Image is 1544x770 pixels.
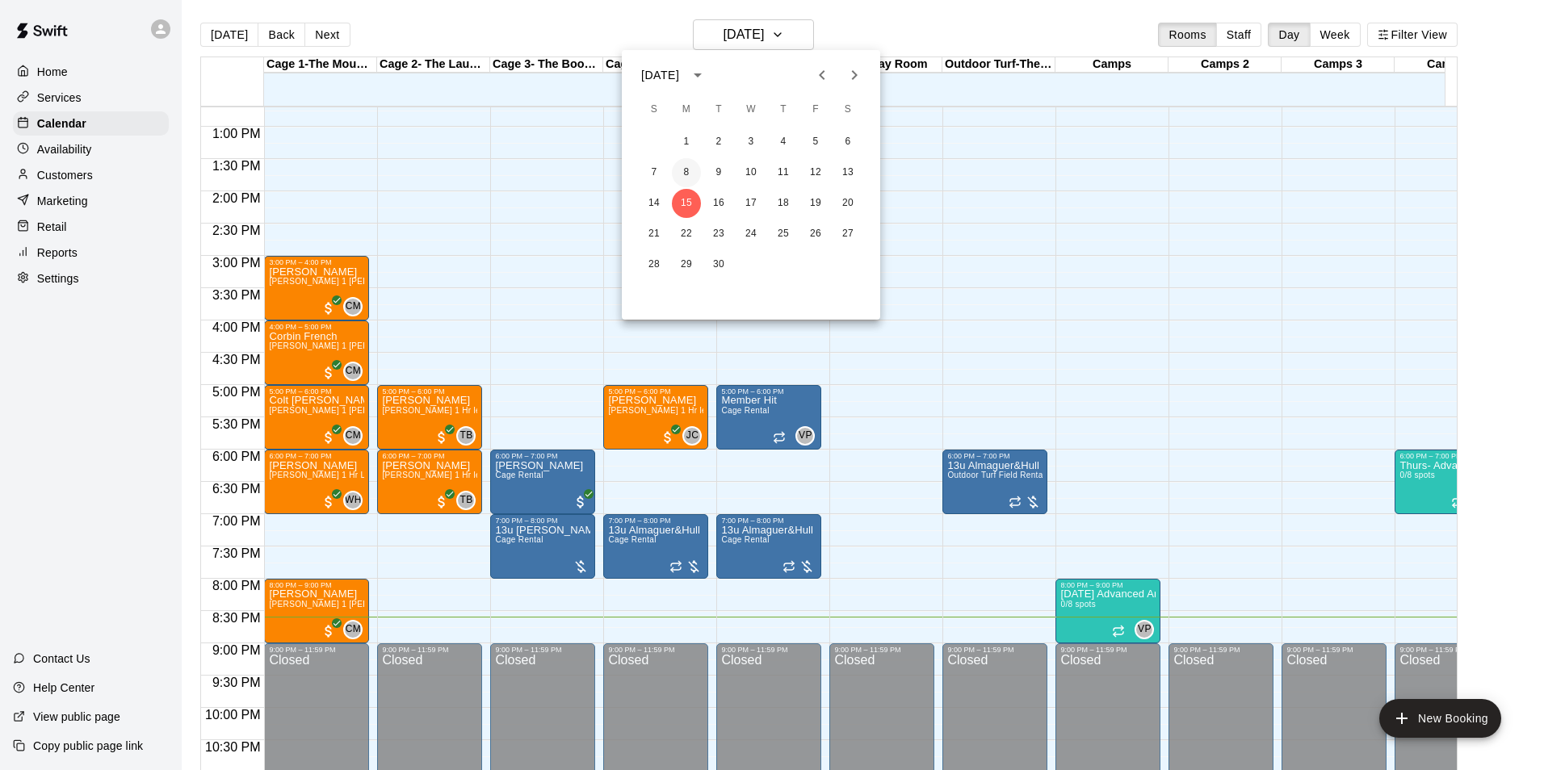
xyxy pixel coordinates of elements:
button: 13 [833,158,862,187]
span: Wednesday [736,94,766,126]
button: 14 [640,189,669,218]
button: 9 [704,158,733,187]
button: 23 [704,220,733,249]
button: 18 [769,189,798,218]
span: Friday [801,94,830,126]
button: 4 [769,128,798,157]
span: Thursday [769,94,798,126]
button: 2 [704,128,733,157]
button: 10 [736,158,766,187]
button: 25 [769,220,798,249]
button: Next month [838,59,871,91]
span: Monday [672,94,701,126]
button: 27 [833,220,862,249]
button: 19 [801,189,830,218]
button: 12 [801,158,830,187]
button: 30 [704,250,733,279]
span: Sunday [640,94,669,126]
button: 17 [736,189,766,218]
button: 1 [672,128,701,157]
button: 28 [640,250,669,279]
button: 22 [672,220,701,249]
span: Saturday [833,94,862,126]
button: 24 [736,220,766,249]
span: Tuesday [704,94,733,126]
button: Previous month [806,59,838,91]
button: 16 [704,189,733,218]
button: 15 [672,189,701,218]
button: 21 [640,220,669,249]
button: 8 [672,158,701,187]
button: 11 [769,158,798,187]
button: 6 [833,128,862,157]
button: 26 [801,220,830,249]
button: 5 [801,128,830,157]
button: 3 [736,128,766,157]
div: [DATE] [641,67,679,84]
button: 20 [833,189,862,218]
button: 29 [672,250,701,279]
button: calendar view is open, switch to year view [684,61,711,89]
button: 7 [640,158,669,187]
